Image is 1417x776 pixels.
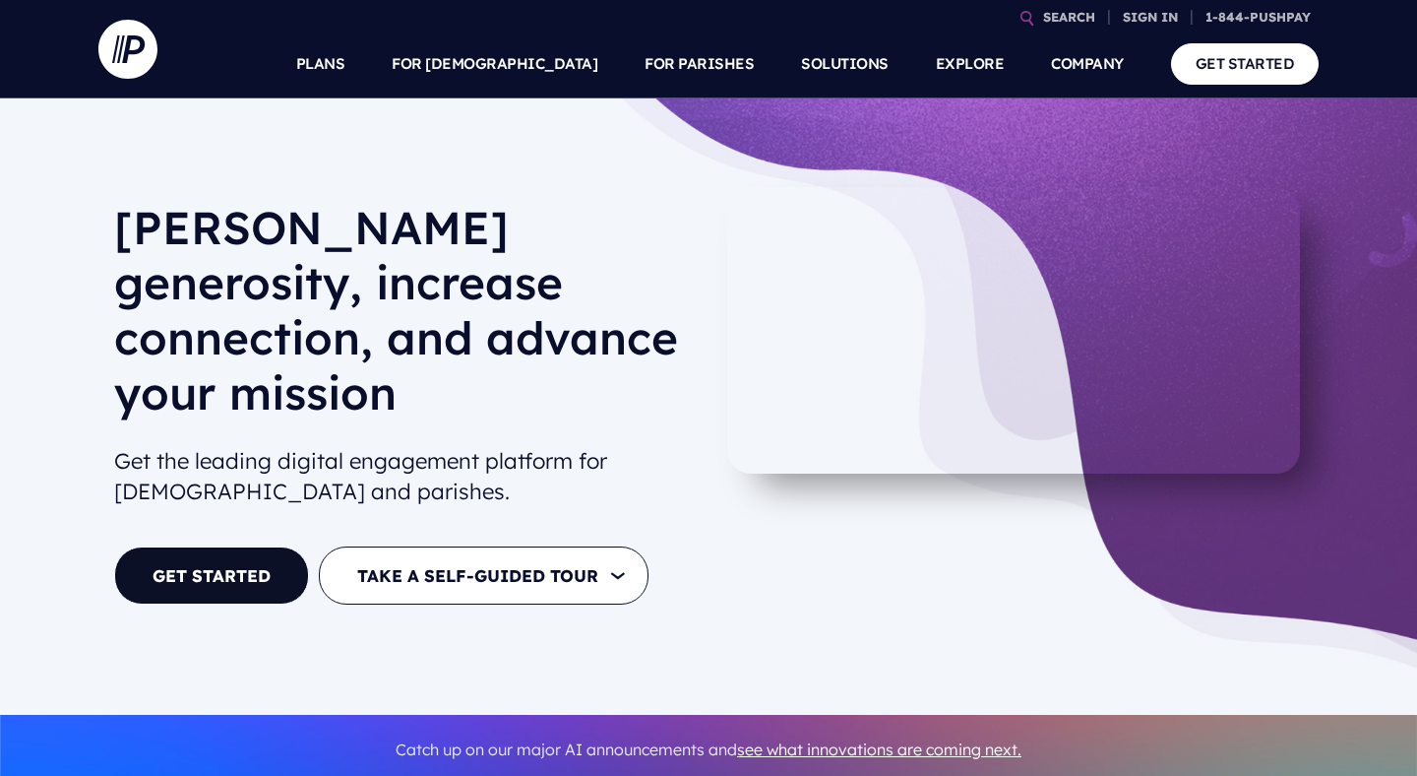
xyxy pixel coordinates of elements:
a: GET STARTED [1171,43,1320,84]
a: GET STARTED [114,547,309,605]
a: see what innovations are coming next. [737,740,1021,759]
button: TAKE A SELF-GUIDED TOUR [319,547,648,605]
a: COMPANY [1051,30,1124,98]
a: FOR [DEMOGRAPHIC_DATA] [392,30,597,98]
p: Catch up on our major AI announcements and [114,728,1303,772]
a: PLANS [296,30,345,98]
a: EXPLORE [936,30,1005,98]
a: FOR PARISHES [645,30,754,98]
h2: Get the leading digital engagement platform for [DEMOGRAPHIC_DATA] and parishes. [114,438,693,515]
h1: [PERSON_NAME] generosity, increase connection, and advance your mission [114,200,693,436]
a: SOLUTIONS [801,30,889,98]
